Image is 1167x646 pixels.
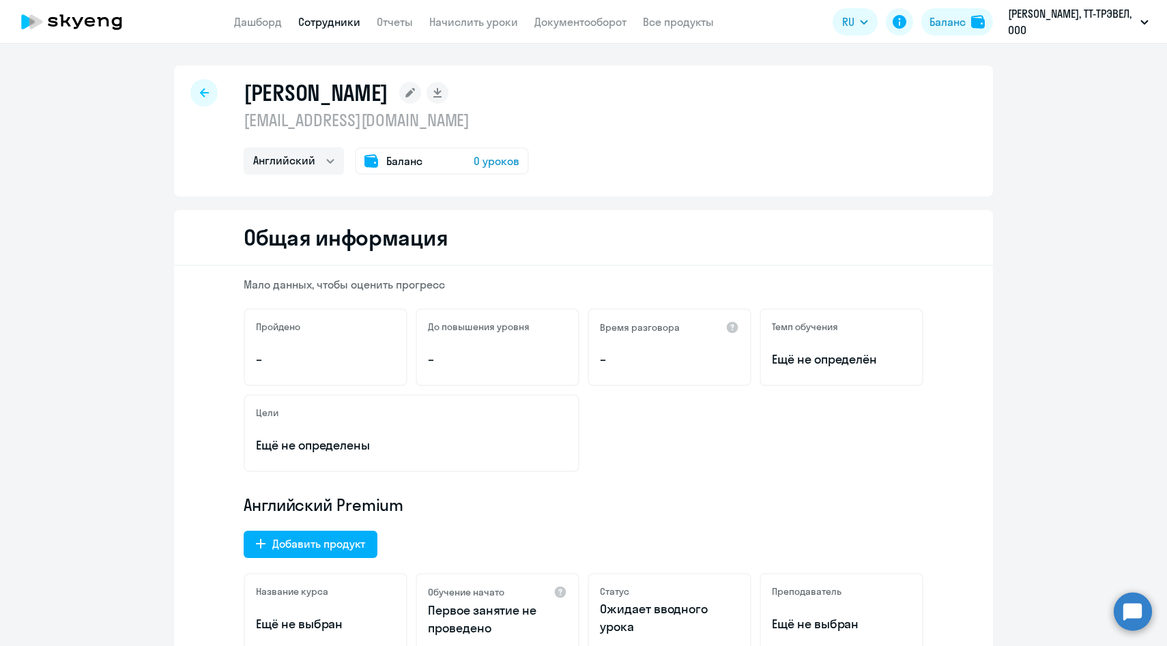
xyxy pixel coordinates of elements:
h1: [PERSON_NAME] [244,79,388,106]
h5: Темп обучения [772,321,838,333]
a: Отчеты [377,15,413,29]
h2: Общая информация [244,224,448,251]
a: Дашборд [234,15,282,29]
p: [PERSON_NAME], ТТ-ТРЭВЕЛ, ООО [1008,5,1135,38]
img: balance [971,15,985,29]
p: Первое занятие не проведено [428,602,567,637]
span: 0 уроков [474,153,519,169]
span: Ещё не определён [772,351,911,368]
p: – [428,351,567,368]
p: – [256,351,395,368]
p: Ещё не выбран [256,615,395,633]
h5: Обучение начато [428,586,504,598]
span: RU [842,14,854,30]
p: Мало данных, чтобы оценить прогресс [244,277,923,292]
div: Добавить продукт [272,535,365,552]
h5: Название курса [256,585,328,598]
a: Начислить уроки [429,15,518,29]
p: Ещё не выбран [772,615,911,633]
h5: Преподаватель [772,585,841,598]
button: RU [833,8,878,35]
p: – [600,351,739,368]
h5: Цели [256,407,278,419]
h5: Время разговора [600,321,680,334]
h5: До повышения уровня [428,321,530,333]
h5: Пройдено [256,321,300,333]
h5: Статус [600,585,629,598]
a: Все продукты [643,15,714,29]
button: [PERSON_NAME], ТТ-ТРЭВЕЛ, ООО [1001,5,1155,38]
p: Ещё не определены [256,437,567,454]
p: Ожидает вводного урока [600,600,739,636]
span: Английский Premium [244,494,403,516]
p: [EMAIL_ADDRESS][DOMAIN_NAME] [244,109,529,131]
button: Добавить продукт [244,531,377,558]
div: Баланс [930,14,966,30]
button: Балансbalance [921,8,993,35]
a: Сотрудники [298,15,360,29]
a: Документооборот [534,15,626,29]
span: Баланс [386,153,422,169]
